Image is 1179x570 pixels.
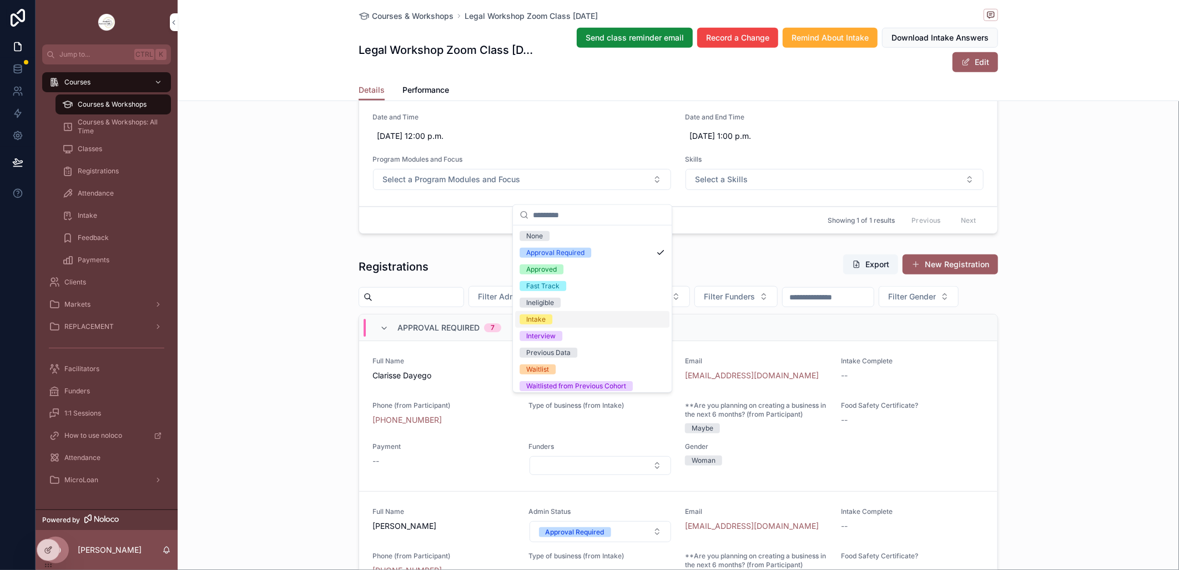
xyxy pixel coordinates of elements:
span: Program Modules and Focus [372,155,672,164]
span: Email [685,507,828,516]
span: REPLACEMENT [64,322,114,331]
a: Courses & Workshops [359,11,454,22]
span: Performance [402,84,449,96]
div: Approval Required [526,248,585,258]
span: Date and End Time [685,113,984,122]
span: **Are you planning on creating a business in the next 6 months? (from Participant) [685,552,828,569]
button: Edit [953,52,998,72]
div: 7 [491,323,495,332]
span: Type of business (from Intake) [529,552,672,561]
span: -- [842,521,848,532]
a: Details [359,80,385,101]
a: How to use noloco [42,426,171,446]
span: Skills [685,155,984,164]
span: Intake Complete [842,507,985,516]
div: Waitlist [526,364,549,374]
span: Full Name [372,507,516,516]
span: Courses & Workshops [78,100,147,109]
h1: Registrations [359,259,429,274]
a: REPLACEMENT [42,317,171,337]
span: Attendance [78,189,114,198]
span: Filter Funders [704,291,755,302]
div: Waitlisted from Previous Cohort [526,381,626,391]
span: Food Safety Certificate? [842,552,985,561]
span: Type of business (from Intake) [529,401,672,410]
a: NameLegal Workshop Zoom Class [DATE]FormatVirtualDate and Time[DATE] 12:00 p.m.Date and End Time[... [359,55,997,207]
button: Export [843,254,898,274]
span: Markets [64,300,90,309]
p: [PERSON_NAME] [78,544,142,556]
button: Select Button [530,521,672,542]
span: Courses & Workshops: All Time [78,118,160,136]
button: Select Button [686,169,984,190]
span: Funders [64,387,90,396]
div: Woman [692,456,716,466]
a: [EMAIL_ADDRESS][DOMAIN_NAME] [685,370,819,381]
span: Food Safety Certificate? [842,401,985,410]
button: Remind About Intake [783,28,878,48]
span: [DATE] 1:00 p.m. [689,131,980,142]
span: [PERSON_NAME] [372,521,516,532]
span: Email [685,357,828,366]
span: [DATE] 12:00 p.m. [377,131,667,142]
button: Select Button [373,169,671,190]
span: Send class reminder email [586,32,684,43]
span: Full Name [372,357,516,366]
span: Clarisse Dayego [372,370,516,381]
div: Intake [526,314,546,324]
span: -- [842,414,848,426]
span: Filter Gender [888,291,936,302]
span: How to use noloco [64,431,122,440]
span: Date and Time [372,113,672,122]
a: Registrations [56,161,171,181]
span: Intake [78,211,97,220]
div: Approval Required [546,527,604,537]
a: Full NameClarisse DayegoAdmin StatusSelect ButtonEmail[EMAIL_ADDRESS][DOMAIN_NAME]Intake Complete... [359,341,997,492]
div: Interview [526,331,556,341]
button: Select Button [879,286,959,307]
button: Select Button [694,286,778,307]
span: -- [842,370,848,381]
a: [PHONE_NUMBER] [372,414,442,426]
span: Facilitators [64,364,99,373]
img: App logo [98,13,115,31]
span: Showing 1 of 1 results [828,216,895,225]
a: Legal Workshop Zoom Class [DATE] [465,11,598,22]
a: Courses & Workshops [56,94,171,114]
button: Record a Change [697,28,778,48]
span: Admin Status [529,507,672,516]
span: Jump to... [59,50,130,59]
span: Approval Required [397,322,480,333]
a: Classes [56,139,171,159]
span: Select a Program Modules and Focus [382,174,520,185]
span: Phone (from Participant) [372,401,516,410]
span: 1:1 Sessions [64,409,101,418]
div: Previous Data [526,348,571,358]
span: Filter Admin Status [478,291,549,302]
h1: Legal Workshop Zoom Class [DATE] [359,42,539,58]
div: Maybe [692,423,713,433]
span: Ctrl [134,49,154,60]
span: Intake Complete [842,357,985,366]
div: Approved [526,264,557,274]
a: Clients [42,272,171,292]
span: Phone (from Participant) [372,552,516,561]
span: Gender [685,442,828,451]
a: Courses [42,72,171,92]
a: [EMAIL_ADDRESS][DOMAIN_NAME] [685,521,819,532]
a: MicroLoan [42,470,171,490]
span: Payments [78,256,109,264]
span: Feedback [78,233,109,242]
div: Suggestions [513,226,672,392]
span: Funders [529,442,672,451]
a: 1:1 Sessions [42,403,171,423]
a: Attendance [42,448,171,468]
a: Feedback [56,228,171,248]
button: Select Button [530,456,672,475]
a: Facilitators [42,359,171,379]
span: Classes [78,144,102,153]
button: Send class reminder email [577,28,693,48]
button: New Registration [903,254,998,274]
